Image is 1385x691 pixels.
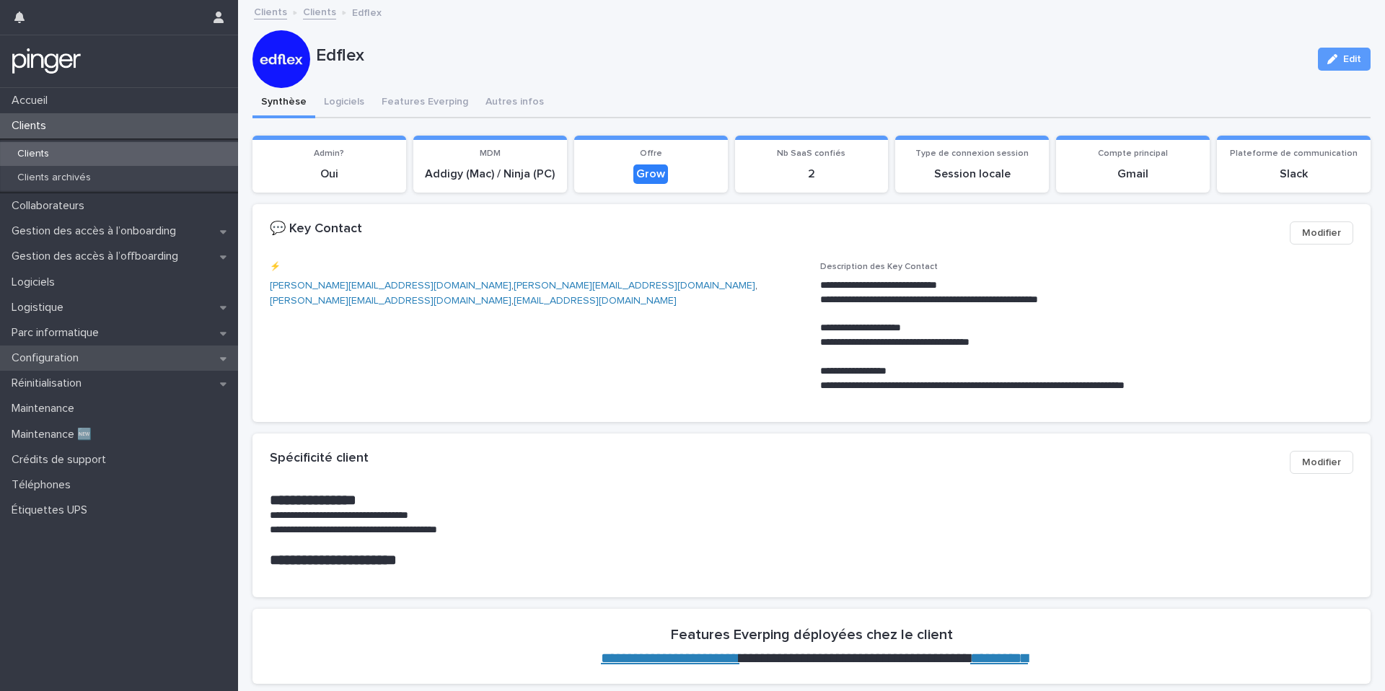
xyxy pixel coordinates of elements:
p: Gestion des accès à l’offboarding [6,250,190,263]
p: Maintenance 🆕 [6,428,103,441]
span: MDM [480,149,501,158]
p: Addigy (Mac) / Ninja (PC) [422,167,558,181]
span: Plateforme de communication [1230,149,1358,158]
h2: Features Everping déployées chez le client [671,626,953,643]
p: Maintenance [6,402,86,415]
span: Edit [1343,54,1361,64]
p: Slack [1226,167,1362,181]
p: Configuration [6,351,90,365]
span: Offre [640,149,662,158]
a: [PERSON_NAME][EMAIL_ADDRESS][DOMAIN_NAME] [514,281,755,291]
a: [PERSON_NAME][EMAIL_ADDRESS][DOMAIN_NAME] [270,281,511,291]
p: Clients [6,119,58,133]
span: Type de connexion session [915,149,1029,158]
button: Synthèse [252,88,315,118]
p: Réinitialisation [6,377,93,390]
span: Description des Key Contact [820,263,938,271]
p: Collaborateurs [6,199,96,213]
span: Nb SaaS confiés [777,149,845,158]
p: Étiquettes UPS [6,503,99,517]
a: [EMAIL_ADDRESS][DOMAIN_NAME] [514,296,677,306]
span: Compte principal [1098,149,1168,158]
a: [PERSON_NAME][EMAIL_ADDRESS][DOMAIN_NAME] [270,296,511,306]
p: Session locale [904,167,1040,181]
p: Edflex [316,45,1306,66]
button: Modifier [1290,221,1353,245]
button: Modifier [1290,451,1353,474]
p: Gmail [1065,167,1201,181]
p: Logiciels [6,276,66,289]
p: Clients [6,148,61,160]
a: Clients [254,3,287,19]
span: ⚡️ [270,263,281,271]
p: Clients archivés [6,172,102,184]
h2: 💬 Key Contact [270,221,362,237]
p: Edflex [352,4,382,19]
button: Autres infos [477,88,553,118]
a: Clients [303,3,336,19]
span: Modifier [1302,455,1341,470]
button: Edit [1318,48,1371,71]
p: Accueil [6,94,59,107]
h2: Spécificité client [270,451,369,467]
p: Téléphones [6,478,82,492]
p: Oui [261,167,397,181]
span: Admin? [314,149,344,158]
p: Parc informatique [6,326,110,340]
button: Logiciels [315,88,373,118]
div: Grow [633,164,668,184]
p: 2 [744,167,880,181]
button: Features Everping [373,88,477,118]
p: Crédits de support [6,453,118,467]
span: Modifier [1302,226,1341,240]
p: Gestion des accès à l’onboarding [6,224,188,238]
img: mTgBEunGTSyRkCgitkcU [12,47,82,76]
p: , , , [270,278,803,309]
p: Logistique [6,301,75,314]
